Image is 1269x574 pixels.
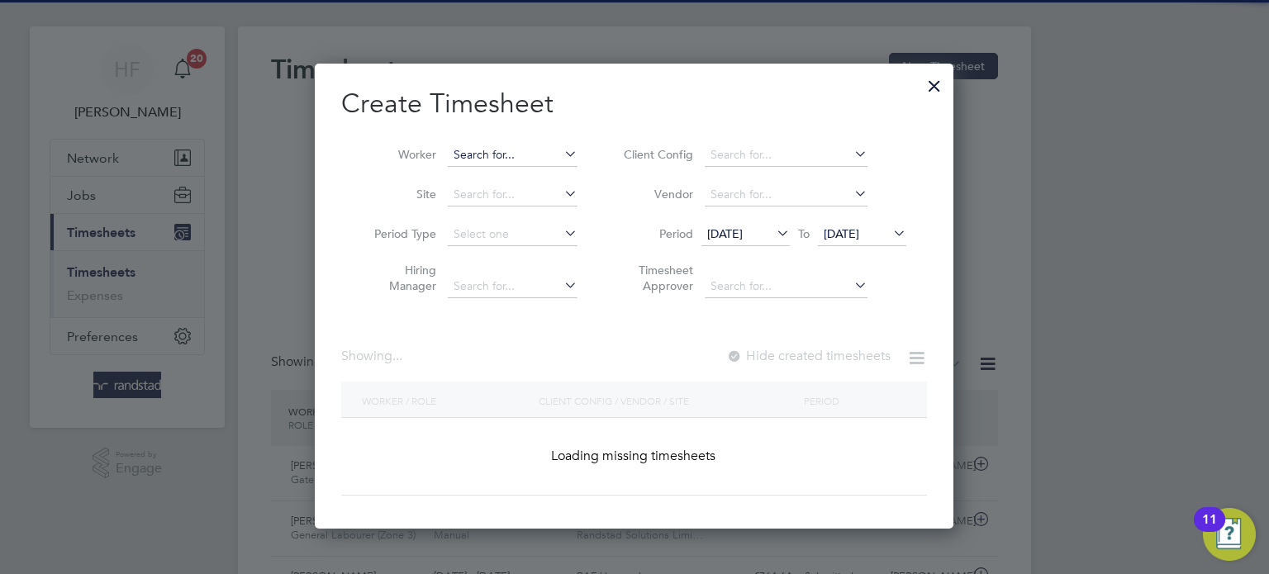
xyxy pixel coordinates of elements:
span: To [793,223,815,244]
label: Timesheet Approver [619,263,693,292]
input: Search for... [705,183,867,206]
input: Search for... [448,144,577,167]
label: Hide created timesheets [726,348,891,364]
label: Period Type [362,226,436,241]
label: Period [619,226,693,241]
label: Worker [362,147,436,162]
input: Search for... [705,275,867,298]
label: Hiring Manager [362,263,436,292]
div: 11 [1202,519,1217,541]
label: Site [362,187,436,202]
label: Vendor [619,187,693,202]
span: [DATE] [824,226,859,241]
button: Open Resource Center, 11 new notifications [1203,508,1256,561]
input: Search for... [448,183,577,206]
span: ... [392,348,402,364]
span: [DATE] [707,226,743,241]
input: Search for... [448,275,577,298]
input: Select one [448,223,577,246]
h2: Create Timesheet [341,87,927,121]
input: Search for... [705,144,867,167]
div: Showing [341,348,406,365]
label: Client Config [619,147,693,162]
